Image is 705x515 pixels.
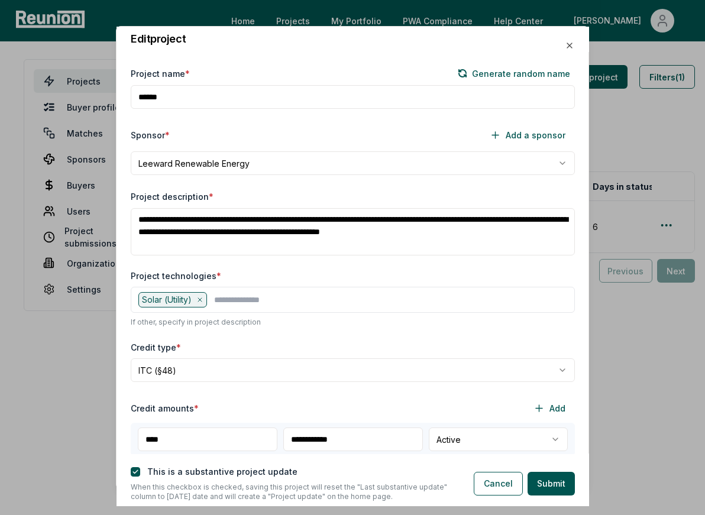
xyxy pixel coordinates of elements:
button: Add [524,396,575,420]
label: Project name [131,67,190,80]
button: Generate random name [453,66,575,80]
p: When this checkbox is checked, saving this project will reset the "Last substantive update" colum... [131,482,455,501]
label: This is a substantive project update [147,467,297,477]
button: Cancel [474,472,523,495]
p: If other, specify in project description [131,318,575,327]
h2: Edit project [131,34,186,44]
label: Credit amounts [131,402,199,414]
button: Add a sponsor [480,123,575,147]
label: Credit type [131,341,181,354]
label: Project technologies [131,270,221,282]
label: Project description [131,192,214,202]
button: Submit [528,472,575,495]
label: Sponsor [131,129,170,141]
div: Solar (Utility) [138,292,207,307]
